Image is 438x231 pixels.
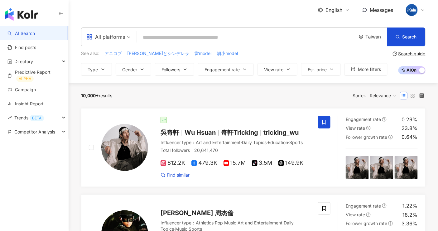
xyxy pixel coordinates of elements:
img: logo [5,8,38,21]
span: Daily Topics [242,140,267,145]
span: Followers [161,67,180,72]
span: アニコブ [104,50,122,57]
img: post-image [346,156,369,179]
span: Follower growth rate [346,134,387,140]
span: [PERSON_NAME]とシンデレラ [127,50,189,57]
span: Education [268,140,288,145]
span: Type [88,67,98,72]
span: tricking_wu [263,129,299,136]
button: アニコブ [104,50,122,57]
a: searchAI Search [7,30,35,37]
span: Est. price [308,67,327,72]
button: 當model [194,50,212,57]
span: Relevance [370,91,397,101]
span: environment [359,35,363,39]
span: rise [7,116,12,120]
span: question-circle [366,126,371,130]
div: Sorter: [353,91,400,101]
div: Search guide [398,51,426,56]
span: Engagement rate [205,67,240,72]
span: · [288,140,289,145]
span: question-circle [366,213,371,217]
div: 0.64% [402,133,418,140]
a: Insight Report [7,101,44,107]
button: Search [387,28,425,46]
div: 0.29% [402,116,418,123]
img: post-image [395,156,418,179]
span: Sports [289,140,303,145]
img: post-image [370,156,393,179]
button: [PERSON_NAME]とシンデレラ [127,50,190,57]
span: English [325,7,342,13]
button: Est. price [301,63,341,76]
span: Trends [14,111,44,125]
span: Competitor Analysis [14,125,55,139]
span: View rate [346,212,365,217]
span: question-circle [388,221,393,226]
span: Directory [14,54,33,68]
span: 10,000+ [81,93,99,98]
div: 3.36% [402,220,418,227]
span: 朝小model [217,50,238,57]
span: 奇軒Tricking [221,129,258,136]
div: Total followers ： 20,641,470 [161,147,310,153]
span: Art and Entertainment [196,140,241,145]
button: Gender [116,63,151,76]
div: 18.2% [403,211,418,218]
div: results [81,93,112,98]
a: KOL Avatar吳奇軒Wu Hsuan奇軒Trickingtricking_wuInfluencer type：Art and Entertainment·Daily Topics·Educ... [81,108,426,187]
a: Find similar [161,172,190,178]
button: Followers [155,63,194,76]
a: Campaign [7,87,36,93]
span: Engagement rate [346,117,381,122]
div: Influencer type ： [161,139,310,146]
span: appstore [86,34,93,40]
div: 23.8% [402,125,418,132]
span: Follower growth rate [346,221,387,226]
div: 1.22% [403,202,418,209]
span: · [214,220,215,225]
span: Wu Hsuan [185,129,216,136]
button: 朝小model [216,50,238,57]
span: 當model [195,50,211,57]
span: question-circle [393,52,397,56]
span: Art and Entertainment [238,220,282,225]
span: Search [402,34,417,39]
div: All platforms [86,32,125,42]
span: More filters [358,67,381,72]
span: question-circle [382,117,387,122]
span: 3.5M [252,160,272,166]
div: BETA [30,115,44,121]
span: question-circle [382,203,387,208]
div: Taiwan [365,34,387,39]
span: See also: [81,50,99,57]
span: Athletics [196,220,214,225]
span: View rate [346,125,365,131]
span: Gender [122,67,137,72]
span: · [282,220,284,225]
span: View rate [264,67,283,72]
span: 479.3K [191,160,217,166]
span: 15.7M [224,160,246,166]
a: Find posts [7,44,36,51]
button: View rate [258,63,297,76]
span: Pop Music [215,220,236,225]
img: KOL Avatar [101,124,148,171]
span: Find similar [167,172,190,178]
span: Messages [370,7,393,13]
button: Type [81,63,112,76]
button: Engagement rate [198,63,254,76]
button: More filters [344,63,387,76]
a: Predictive ReportALPHA [7,69,63,82]
span: [PERSON_NAME] 周杰倫 [161,209,233,217]
span: · [236,220,238,225]
span: 812.2K [161,160,185,166]
span: · [267,140,268,145]
span: 吳奇軒 [161,129,179,136]
span: Engagement rate [346,203,381,208]
span: · [241,140,242,145]
span: 149.9K [278,160,303,166]
span: question-circle [388,135,393,139]
img: cropped-ikala-app-icon-2.png [406,4,418,16]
